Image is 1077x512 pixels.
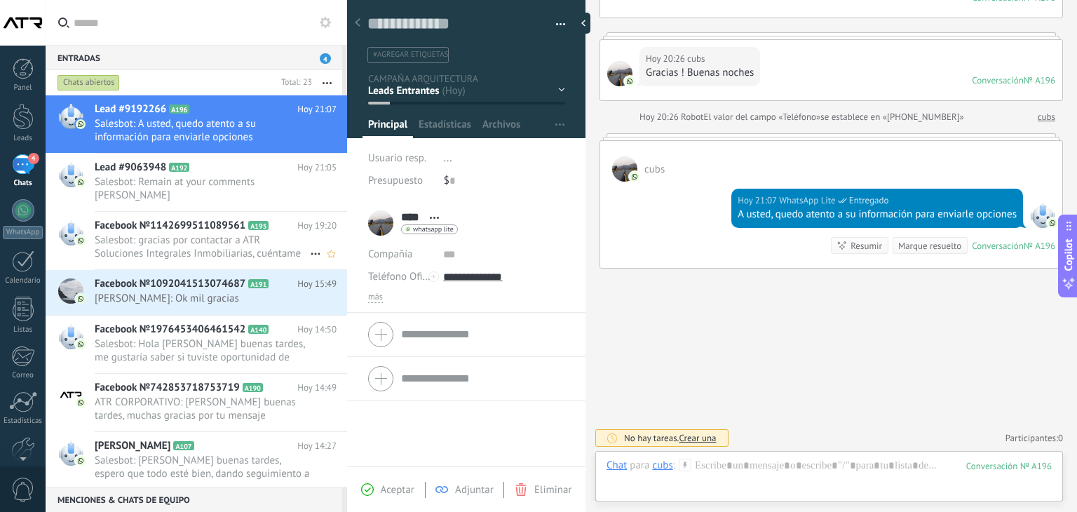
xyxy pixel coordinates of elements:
[297,219,337,233] span: Hoy 19:20
[276,76,312,90] div: Total: 23
[3,371,43,380] div: Correo
[248,279,269,288] span: A191
[368,292,383,303] span: más
[76,177,86,187] img: com.amocrm.amocrmwa.svg
[820,110,964,124] span: se establece en «[PHONE_NUMBER]»
[76,294,86,304] img: com.amocrm.amocrmwa.svg
[297,277,337,291] span: Hoy 15:49
[673,459,675,473] span: :
[46,270,347,315] a: Facebook №1092041513074687 A191 Hoy 15:49 [PERSON_NAME]: Ok mil gracias
[169,163,189,172] span: A192
[644,163,665,176] span: cubs
[624,432,717,444] div: No hay tareas.
[630,459,649,473] span: para
[534,483,571,497] span: Eliminar
[1030,203,1055,228] span: WhatsApp Lite
[381,483,414,497] span: Aceptar
[898,239,961,252] div: Marque resuelto
[368,118,407,138] span: Principal
[297,381,337,395] span: Hoy 14:49
[46,95,347,153] a: Lead #9192266 A196 Hoy 21:07 Salesbot: A usted, quedo atento a su información para enviarle opciones
[1058,432,1063,444] span: 0
[95,102,166,116] span: Lead #9192266
[320,53,331,64] span: 4
[419,118,471,138] span: Estadísticas
[368,170,433,192] div: Presupuesto
[243,383,263,392] span: A190
[297,439,337,453] span: Hoy 14:27
[46,487,342,512] div: Menciones & Chats de equipo
[3,276,43,285] div: Calendario
[46,316,347,373] a: Facebook №1976453406461542 A140 Hoy 14:50 Salesbot: Hola [PERSON_NAME] buenas tardes, me gustaría...
[681,111,703,123] span: Robot
[173,441,194,450] span: A107
[455,483,494,497] span: Adjuntar
[3,226,43,239] div: WhatsApp
[413,226,454,233] span: whatsapp lite
[1048,218,1057,228] img: com.amocrm.amocrmwa.svg
[576,13,590,34] div: Ocultar
[46,374,347,431] a: Facebook №742853718753719 A190 Hoy 14:49 ATR CORPORATIVO: [PERSON_NAME] buenas tardes, muchas gra...
[687,52,705,66] span: cubs
[625,76,635,86] img: com.amocrm.amocrmwa.svg
[368,151,426,165] span: Usuario resp.
[639,110,681,124] div: Hoy 20:26
[46,154,347,211] a: Lead #9063948 A192 Hoy 21:05 Salesbot: Remain at your comments [PERSON_NAME]
[95,454,310,480] span: Salesbot: [PERSON_NAME] buenas tardes, espero que todo esté bien, dando seguimiento a tu solicitu...
[373,50,448,60] span: #agregar etiquetas
[95,323,245,337] span: Facebook №1976453406461542
[1038,110,1055,124] a: cubs
[646,52,687,66] div: Hoy 20:26
[972,74,1024,86] div: Conversación
[46,212,347,269] a: Facebook №1142699511089561 A195 Hoy 19:20 Salesbot: gracias por contactar a ATR Soluciones Integr...
[28,153,39,164] span: 4
[95,175,310,202] span: Salesbot: Remain at your comments [PERSON_NAME]
[646,66,754,80] div: Gracias ! Buenas noches
[607,61,632,86] span: cubs
[76,339,86,349] img: com.amocrm.amocrmwa.svg
[297,323,337,337] span: Hoy 14:50
[849,194,889,208] span: Entregado
[444,151,452,165] span: ...
[368,270,441,283] span: Teléfono Oficina
[482,118,520,138] span: Archivos
[169,105,189,114] span: A196
[1024,74,1055,86] div: № A196
[46,45,342,70] div: Entradas
[76,398,86,407] img: com.amocrm.amocrmwa.svg
[248,221,269,230] span: A195
[704,110,821,124] span: El valor del campo «Teléfono»
[76,119,86,129] img: com.amocrm.amocrmwa.svg
[851,239,882,252] div: Resumir
[76,456,86,466] img: com.amocrm.amocrmwa.svg
[297,102,337,116] span: Hoy 21:07
[76,236,86,245] img: com.amocrm.amocrmwa.svg
[444,170,565,192] div: $
[679,432,716,444] span: Crear una
[95,396,310,422] span: ATR CORPORATIVO: [PERSON_NAME] buenas tardes, muchas gracias por tu mensaje podríamos encontrar o...
[3,179,43,188] div: Chats
[3,134,43,143] div: Leads
[966,460,1052,472] div: 196
[95,277,245,291] span: Facebook №1092041513074687
[3,83,43,93] div: Panel
[652,459,672,471] div: cubs
[630,172,639,182] img: com.amocrm.amocrmwa.svg
[368,174,423,187] span: Presupuesto
[368,266,433,288] button: Teléfono Oficina
[95,234,310,260] span: Salesbot: gracias por contactar a ATR Soluciones Integrales Inmobiliarias, cuéntame en qué servic...
[297,161,337,175] span: Hoy 21:05
[1062,239,1076,271] span: Copilot
[779,194,835,208] span: WhatsApp Lite
[1005,432,1063,444] a: Participantes:0
[57,74,120,91] div: Chats abiertos
[95,117,310,144] span: Salesbot: A usted, quedo atento a su información para enviarle opciones
[368,147,433,170] div: Usuario resp.
[738,208,1017,222] div: A usted, quedo atento a su información para enviarle opciones
[612,156,637,182] span: cubs
[95,292,310,305] span: [PERSON_NAME]: Ok mil gracias
[368,243,433,266] div: Compañía
[3,325,43,335] div: Listas
[248,325,269,334] span: A140
[95,337,310,364] span: Salesbot: Hola [PERSON_NAME] buenas tardes, me gustaría saber si tuviste oportunidad de revisar l...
